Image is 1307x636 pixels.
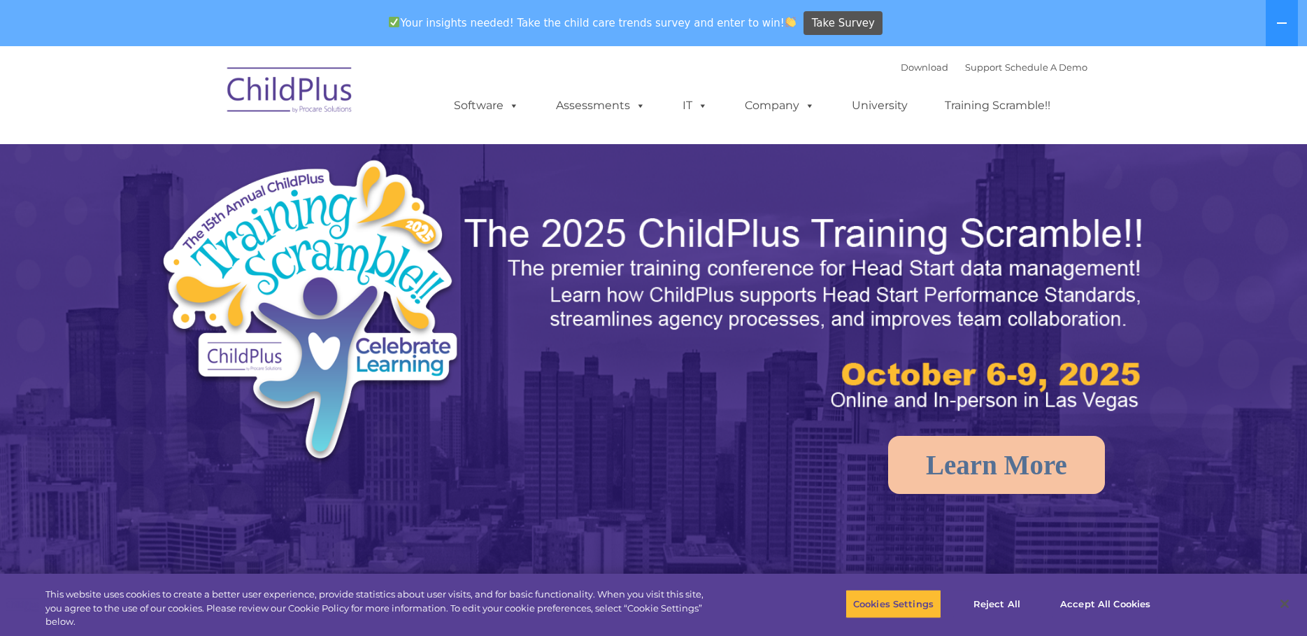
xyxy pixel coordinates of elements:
[965,62,1002,73] a: Support
[1005,62,1087,73] a: Schedule A Demo
[931,92,1064,120] a: Training Scramble!!
[785,17,796,27] img: 👏
[440,92,533,120] a: Software
[669,92,722,120] a: IT
[845,589,941,619] button: Cookies Settings
[1052,589,1158,619] button: Accept All Cookies
[389,17,399,27] img: ✅
[194,150,254,160] span: Phone number
[812,11,875,36] span: Take Survey
[953,589,1041,619] button: Reject All
[1269,588,1300,619] button: Close
[888,436,1105,494] a: Learn More
[194,92,237,103] span: Last name
[804,11,883,36] a: Take Survey
[901,62,1087,73] font: |
[901,62,948,73] a: Download
[838,92,922,120] a: University
[542,92,659,120] a: Assessments
[731,92,829,120] a: Company
[45,588,719,629] div: This website uses cookies to create a better user experience, provide statistics about user visit...
[220,57,360,127] img: ChildPlus by Procare Solutions
[383,9,802,36] span: Your insights needed! Take the child care trends survey and enter to win!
